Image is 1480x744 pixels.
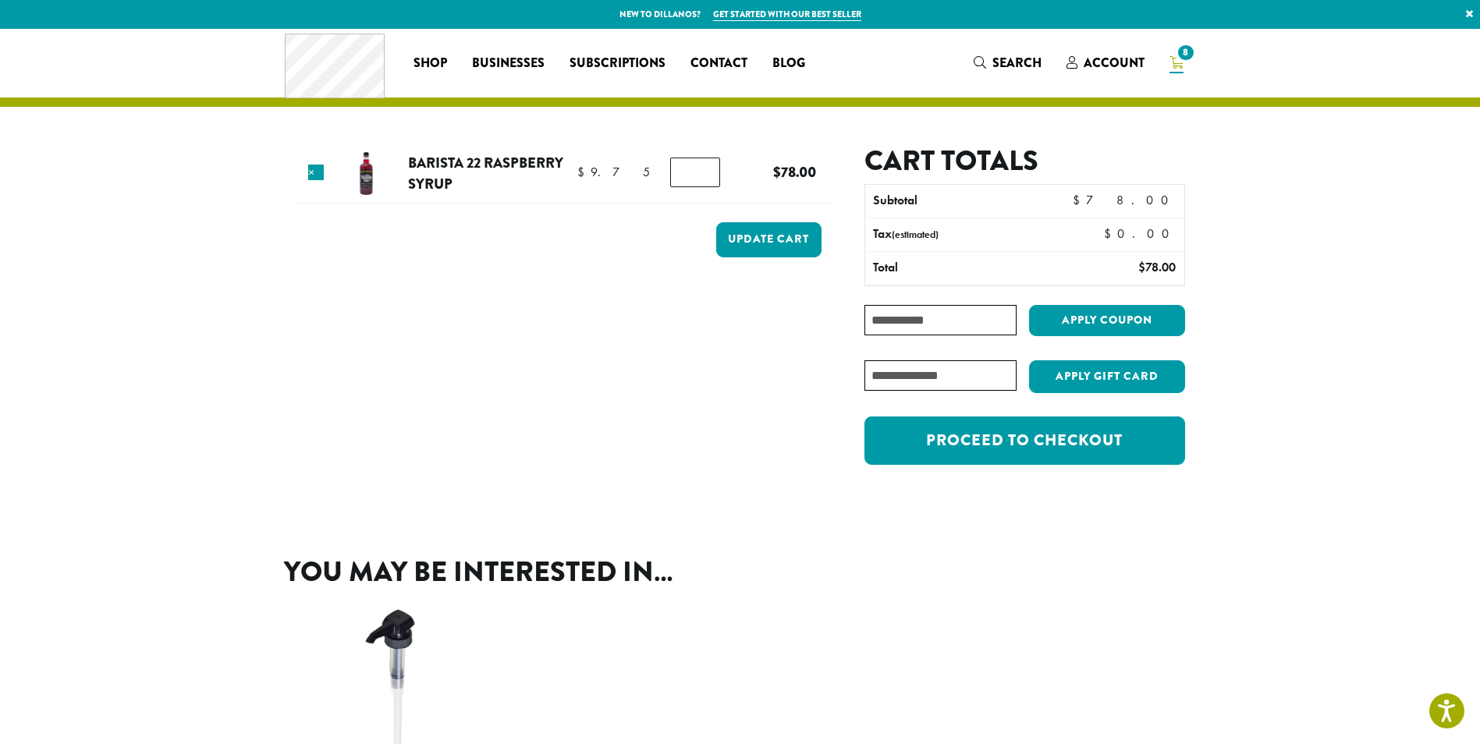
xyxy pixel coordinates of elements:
a: Remove this item [308,165,324,180]
bdi: 9.75 [577,164,650,180]
span: $ [1073,192,1086,208]
a: Barista 22 Raspberry Syrup [408,152,563,195]
button: Apply Gift Card [1029,360,1185,393]
span: 8 [1175,42,1196,63]
span: Contact [690,54,747,73]
bdi: 78.00 [1138,259,1176,275]
bdi: 78.00 [773,161,816,182]
input: Product quantity [670,158,720,187]
small: (estimated) [892,228,939,241]
span: $ [1104,225,1117,242]
th: Subtotal [865,185,1056,218]
button: Update cart [716,222,822,257]
th: Total [865,252,1056,285]
span: $ [1138,259,1145,275]
h2: You may be interested in… [284,555,1197,589]
th: Tax [865,218,1091,251]
span: Shop [413,54,447,73]
span: Subscriptions [570,54,665,73]
h2: Cart totals [864,144,1184,178]
span: Search [992,54,1042,72]
span: $ [577,164,591,180]
a: Get started with our best seller [713,8,861,21]
span: $ [773,161,781,182]
img: Barista 22 Raspberry Syrup [341,148,392,199]
span: Blog [772,54,805,73]
a: Proceed to checkout [864,416,1184,465]
a: Shop [401,51,460,76]
a: Search [961,50,1054,76]
button: Apply coupon [1029,305,1185,337]
bdi: 78.00 [1073,192,1176,208]
span: Account [1084,54,1145,72]
bdi: 0.00 [1104,225,1177,242]
span: Businesses [472,54,545,73]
